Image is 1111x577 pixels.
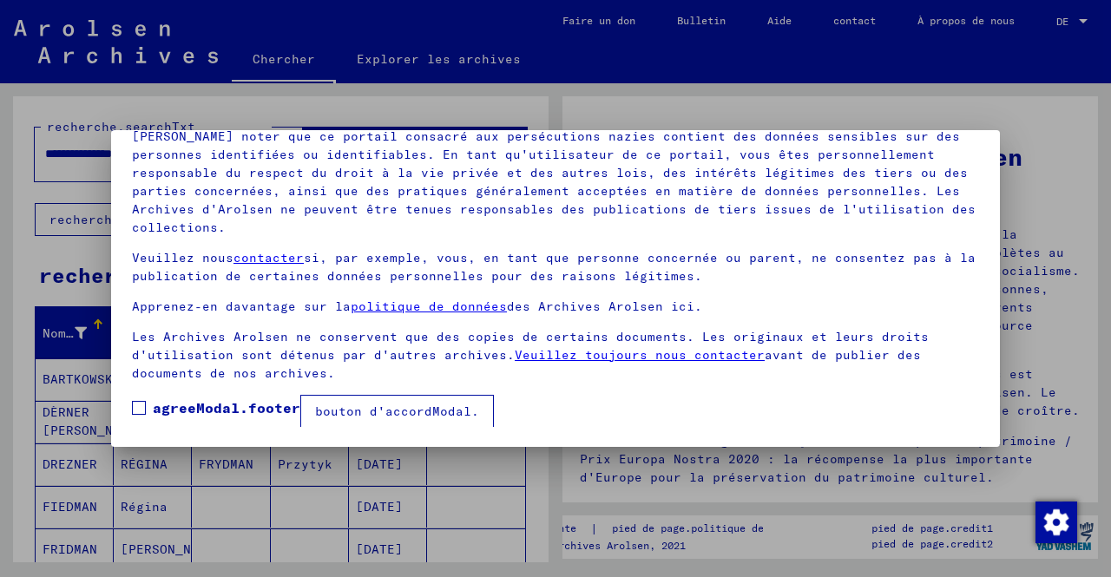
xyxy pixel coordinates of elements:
[132,298,351,314] font: Apprenez-en davantage sur la
[515,347,765,363] a: Veuillez toujours nous contacter
[132,250,233,266] font: Veuillez nous
[132,250,976,284] font: si, par exemple, vous, en tant que personne concernée ou parent, ne consentez pas à la publicatio...
[1035,502,1077,543] img: Modifier le consentement
[507,298,702,314] font: des Archives Arolsen ici.
[315,403,479,419] font: bouton d'accordModal.
[132,128,976,235] font: [PERSON_NAME] noter que ce portail consacré aux persécutions nazies contient des données sensible...
[233,250,304,266] a: contacter
[132,329,929,363] font: Les Archives Arolsen ne conservent que des copies de certains documents. Les originaux et leurs d...
[153,399,300,416] font: agreeModal.footer
[300,395,494,428] button: bouton d'accordModal.
[351,298,507,314] a: politique de données
[132,347,921,381] font: avant de publier des documents de nos archives.
[1035,501,1076,542] div: Modifier le consentement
